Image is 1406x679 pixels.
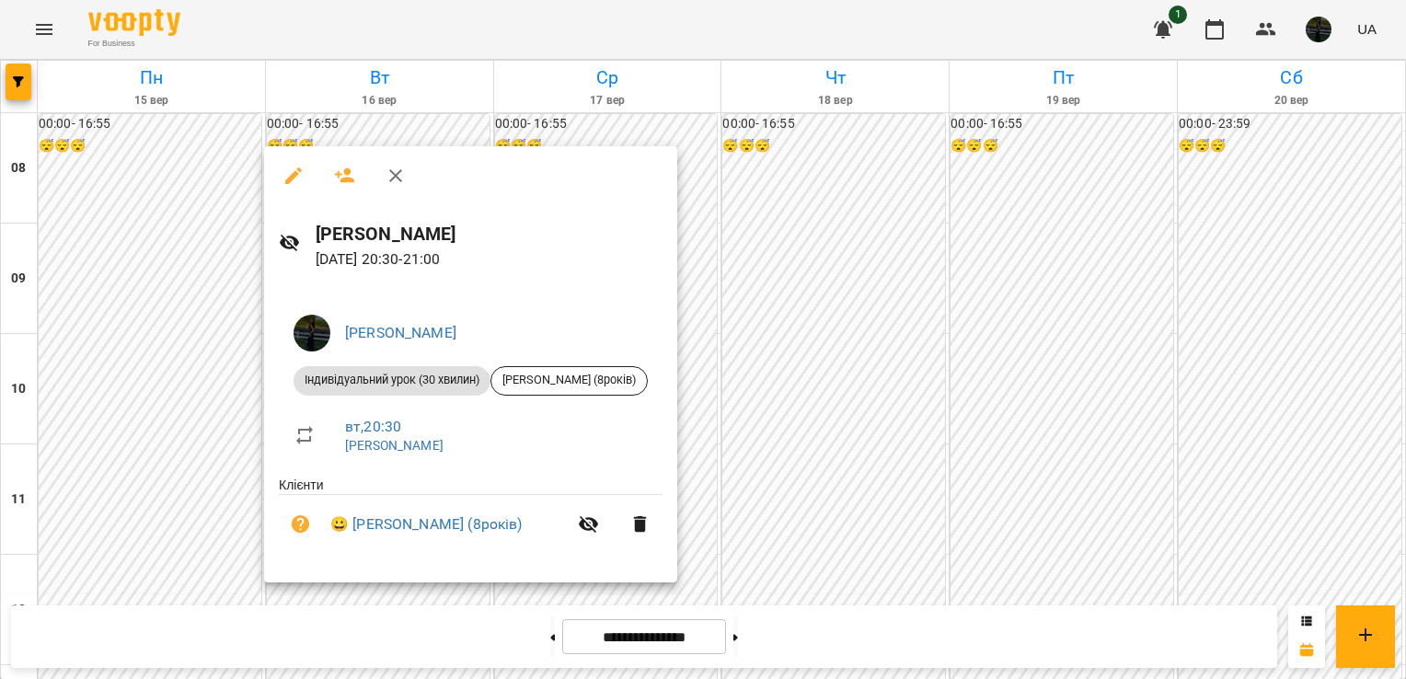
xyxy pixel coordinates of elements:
p: [DATE] 20:30 - 21:00 [316,248,663,270]
img: ee19f62eea933ed92d9b7c9b9c0e7472.jpeg [294,315,330,351]
ul: Клієнти [279,476,663,561]
button: Візит ще не сплачено. Додати оплату? [279,502,323,547]
a: вт , 20:30 [345,418,401,435]
h6: [PERSON_NAME] [316,220,663,248]
span: Індивідуальний урок (30 хвилин) [294,372,490,388]
div: [PERSON_NAME] (8років) [490,366,648,396]
span: [PERSON_NAME] (8років) [491,372,647,388]
a: [PERSON_NAME] [345,438,444,453]
a: [PERSON_NAME] [345,324,456,341]
a: 😀 [PERSON_NAME] (8років) [330,513,523,535]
